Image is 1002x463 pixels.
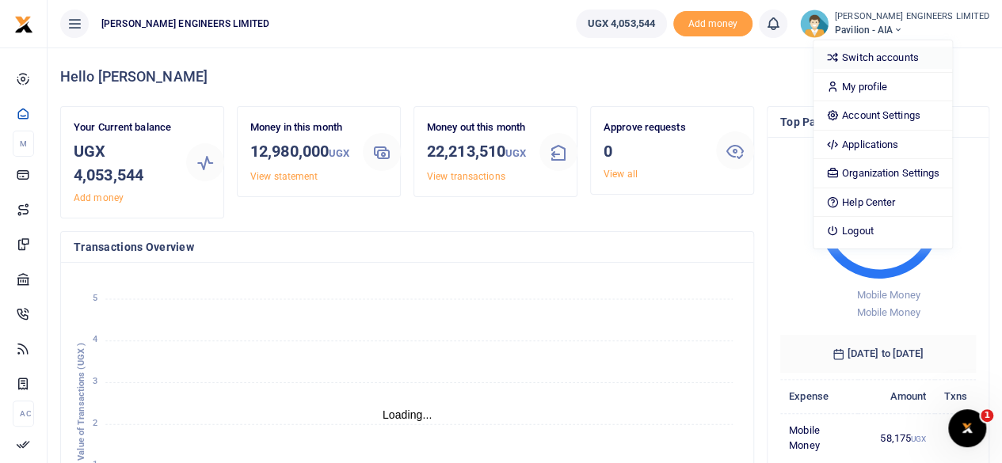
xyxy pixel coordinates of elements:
text: Loading... [383,408,432,421]
span: Pavilion - AIA [835,23,989,37]
small: [PERSON_NAME] ENGINEERS LIMITED [835,10,989,24]
li: Ac [13,400,34,427]
small: UGX [911,435,926,443]
h6: [DATE] to [DATE] [780,335,976,373]
h4: Hello [PERSON_NAME] [60,68,989,85]
a: Add money [74,192,124,203]
th: Amount [858,379,935,413]
h3: 22,213,510 [427,139,527,165]
td: 58,175 [858,413,935,462]
h3: 12,980,000 [250,139,350,165]
a: UGX 4,053,544 [576,9,667,38]
a: Help Center [813,192,952,214]
tspan: 2 [93,418,97,428]
span: Mobile Money [856,289,920,301]
li: Toup your wallet [673,11,752,37]
a: profile-user [PERSON_NAME] ENGINEERS LIMITED Pavilion - AIA [800,9,989,38]
small: UGX [505,147,526,159]
span: UGX 4,053,544 [588,16,655,32]
a: Applications [813,134,952,156]
li: Wallet ballance [570,9,673,38]
h4: Transactions Overview [74,238,741,256]
h4: Top Payments & Expenses [780,113,976,131]
img: profile-user [800,9,829,38]
span: [PERSON_NAME] ENGINEERS LIMITED [95,17,276,31]
p: Money in this month [250,120,350,136]
a: My profile [813,76,952,98]
iframe: Intercom live chat [948,409,986,447]
img: logo-small [14,15,33,34]
span: Mobile Money [856,306,920,318]
p: Approve requests [604,120,703,136]
small: UGX [329,147,349,159]
a: Add money [673,17,752,28]
h3: UGX 4,053,544 [74,139,173,187]
a: View transactions [427,171,505,182]
td: Mobile Money [780,413,858,462]
tspan: 3 [93,376,97,386]
a: logo-small logo-large logo-large [14,17,33,29]
text: Value of Transactions (UGX ) [76,343,86,461]
td: 1 [935,413,976,462]
tspan: 5 [93,293,97,303]
a: Organization Settings [813,162,952,184]
a: Logout [813,220,952,242]
h3: 0 [604,139,703,163]
p: Money out this month [427,120,527,136]
li: M [13,131,34,157]
a: View all [604,169,638,180]
span: Add money [673,11,752,37]
span: 1 [981,409,993,422]
tspan: 4 [93,334,97,344]
th: Txns [935,379,976,413]
th: Expense [780,379,858,413]
a: Account Settings [813,104,952,127]
p: Your Current balance [74,120,173,136]
a: View statement [250,171,318,182]
a: Switch accounts [813,47,952,69]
